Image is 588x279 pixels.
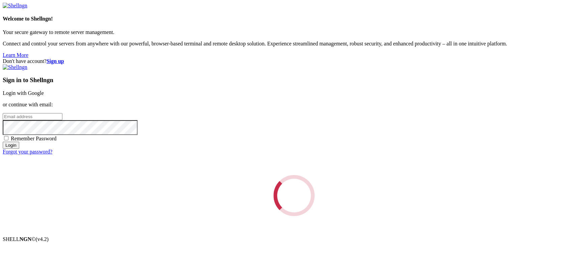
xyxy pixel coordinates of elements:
[3,58,585,64] div: Don't have account?
[36,236,49,242] span: 4.2.0
[3,3,27,9] img: Shellngn
[3,236,49,242] span: SHELL ©
[11,136,57,141] span: Remember Password
[47,58,64,64] a: Sign up
[3,76,585,84] h3: Sign in to Shellngn
[3,41,585,47] p: Connect and control your servers from anywhere with our powerful, browser-based terminal and remo...
[3,90,44,96] a: Login with Google
[3,142,19,149] input: Login
[20,236,32,242] b: NGN
[3,52,28,58] a: Learn More
[3,29,585,35] p: Your secure gateway to remote server management.
[3,16,585,22] h4: Welcome to Shellngn!
[3,149,52,154] a: Forgot your password?
[271,173,316,218] div: Loading...
[3,102,585,108] p: or continue with email:
[3,113,62,120] input: Email address
[3,64,27,70] img: Shellngn
[4,136,8,140] input: Remember Password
